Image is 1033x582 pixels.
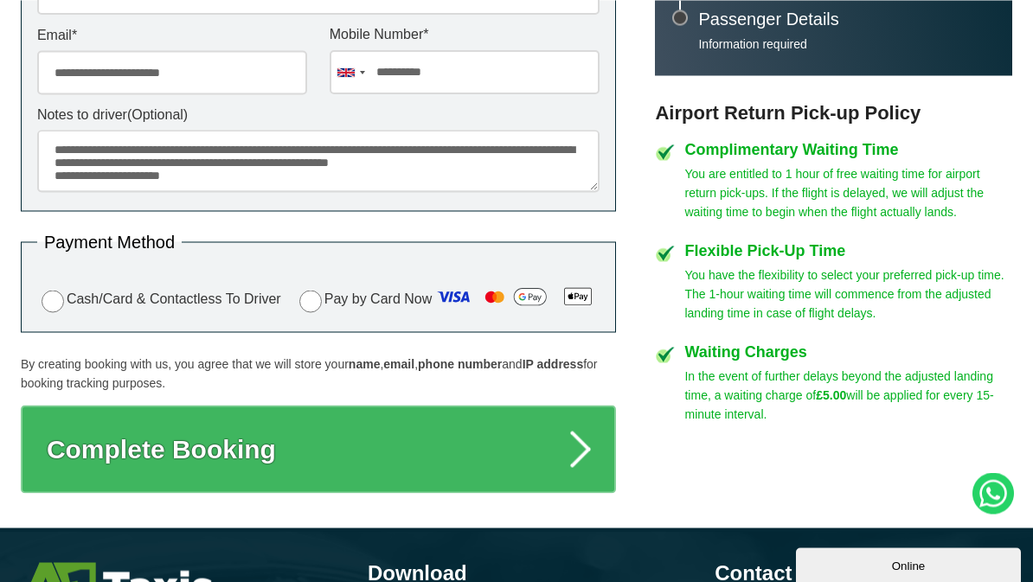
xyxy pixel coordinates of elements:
p: By creating booking with us, you agree that we will store your , , and for booking tracking purpo... [21,354,616,392]
span: (Optional) [127,106,188,121]
iframe: chat widget [796,544,1024,582]
input: Pay by Card Now [299,290,322,312]
p: You have the flexibility to select your preferred pick-up time. The 1-hour waiting time will comm... [684,265,1012,322]
label: Cash/Card & Contactless To Driver [37,287,281,312]
label: Pay by Card Now [295,283,600,316]
h3: Airport Return Pick-up Policy [655,101,1012,124]
h3: Passenger Details [698,10,995,27]
p: You are entitled to 1 hour of free waiting time for airport return pick-ups. If the flight is del... [684,163,1012,221]
input: Cash/Card & Contactless To Driver [42,290,64,312]
label: Notes to driver [37,107,600,121]
label: Mobile Number [330,28,600,42]
h4: Complimentary Waiting Time [684,141,1012,157]
p: Information required [698,35,995,51]
strong: name [349,356,381,370]
label: Email [37,28,307,42]
legend: Payment Method [37,233,182,250]
strong: phone number [418,356,502,370]
div: United Kingdom: +44 [330,51,370,93]
h4: Waiting Charges [684,343,1012,359]
h4: Flexible Pick-Up Time [684,242,1012,258]
button: Complete Booking [21,405,616,493]
strong: email [383,356,414,370]
strong: IP address [523,356,584,370]
p: In the event of further delays beyond the adjusted landing time, a waiting charge of will be appl... [684,366,1012,423]
strong: £5.00 [816,387,846,401]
